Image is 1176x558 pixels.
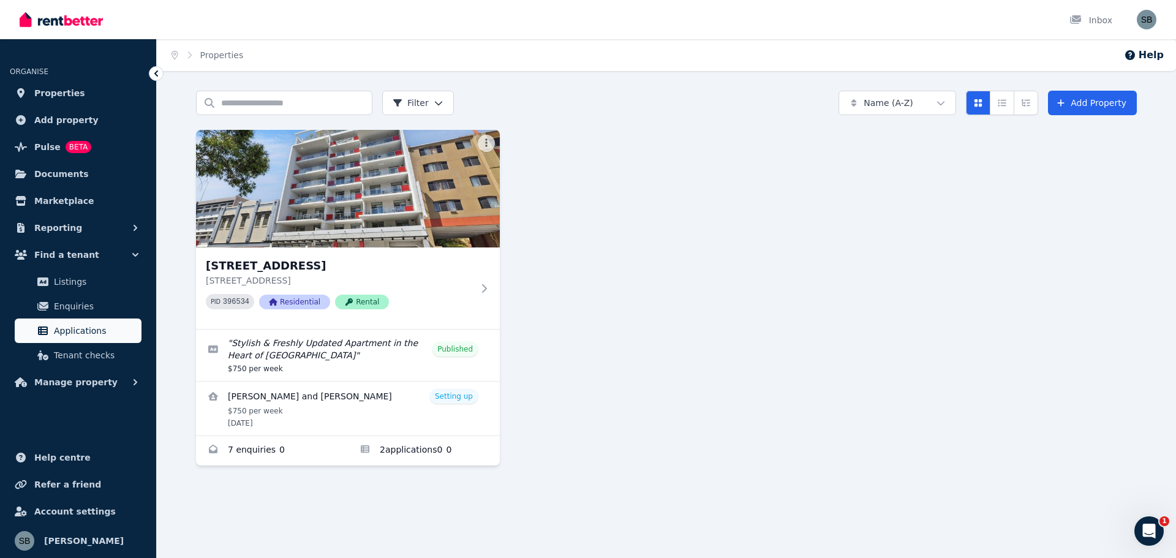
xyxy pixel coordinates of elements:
span: Manage property [34,375,118,390]
a: Account settings [10,499,146,524]
a: Applications for 16/863-867 Wellington Street, West Perth [348,436,500,466]
a: Properties [200,50,244,60]
div: View options [966,91,1038,115]
span: Help centre [34,450,91,465]
a: Add Property [1048,91,1137,115]
span: ORGANISE [10,67,48,76]
img: RentBetter [20,10,103,29]
span: Add property [34,113,99,127]
span: Find a tenant [34,247,99,262]
span: Name (A-Z) [864,97,913,109]
a: Help centre [10,445,146,470]
a: Enquiries for 16/863-867 Wellington Street, West Perth [196,436,348,466]
a: Refer a friend [10,472,146,497]
button: More options [478,135,495,152]
button: Find a tenant [10,243,146,267]
span: Enquiries [54,299,137,314]
button: Name (A-Z) [839,91,956,115]
span: 1 [1159,516,1169,526]
h3: [STREET_ADDRESS] [206,257,473,274]
span: Listings [54,274,137,289]
span: Filter [393,97,429,109]
nav: Breadcrumb [157,39,258,71]
button: Filter [382,91,454,115]
span: Refer a friend [34,477,101,492]
span: Documents [34,167,89,181]
span: Properties [34,86,85,100]
div: Inbox [1069,14,1112,26]
button: Help [1124,48,1164,62]
a: PulseBETA [10,135,146,159]
img: Sam Berrell [1137,10,1156,29]
span: Marketplace [34,194,94,208]
span: BETA [66,141,91,153]
button: Reporting [10,216,146,240]
a: Documents [10,162,146,186]
a: Edit listing: Stylish & Freshly Updated Apartment in the Heart of West Perth [196,330,500,381]
button: Compact list view [990,91,1014,115]
a: Listings [15,270,141,294]
code: 396534 [223,298,249,306]
button: Manage property [10,370,146,394]
a: Add property [10,108,146,132]
img: Sam Berrell [15,531,34,551]
small: PID [211,298,221,305]
a: Properties [10,81,146,105]
button: Expanded list view [1014,91,1038,115]
a: Marketplace [10,189,146,213]
span: Tenant checks [54,348,137,363]
span: Residential [259,295,330,309]
span: Reporting [34,221,82,235]
a: Tenant checks [15,343,141,368]
iframe: Intercom live chat [1134,516,1164,546]
span: [PERSON_NAME] [44,533,124,548]
span: Applications [54,323,137,338]
img: 16/863-867 Wellington Street, West Perth [196,130,500,247]
button: Card view [966,91,990,115]
span: Pulse [34,140,61,154]
a: Enquiries [15,294,141,319]
a: Applications [15,319,141,343]
p: [STREET_ADDRESS] [206,274,473,287]
span: Account settings [34,504,116,519]
a: 16/863-867 Wellington Street, West Perth[STREET_ADDRESS][STREET_ADDRESS]PID 396534ResidentialRental [196,130,500,329]
a: View details for Hoi Ying Chan and Sifan Cai [196,382,500,435]
span: Rental [335,295,389,309]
